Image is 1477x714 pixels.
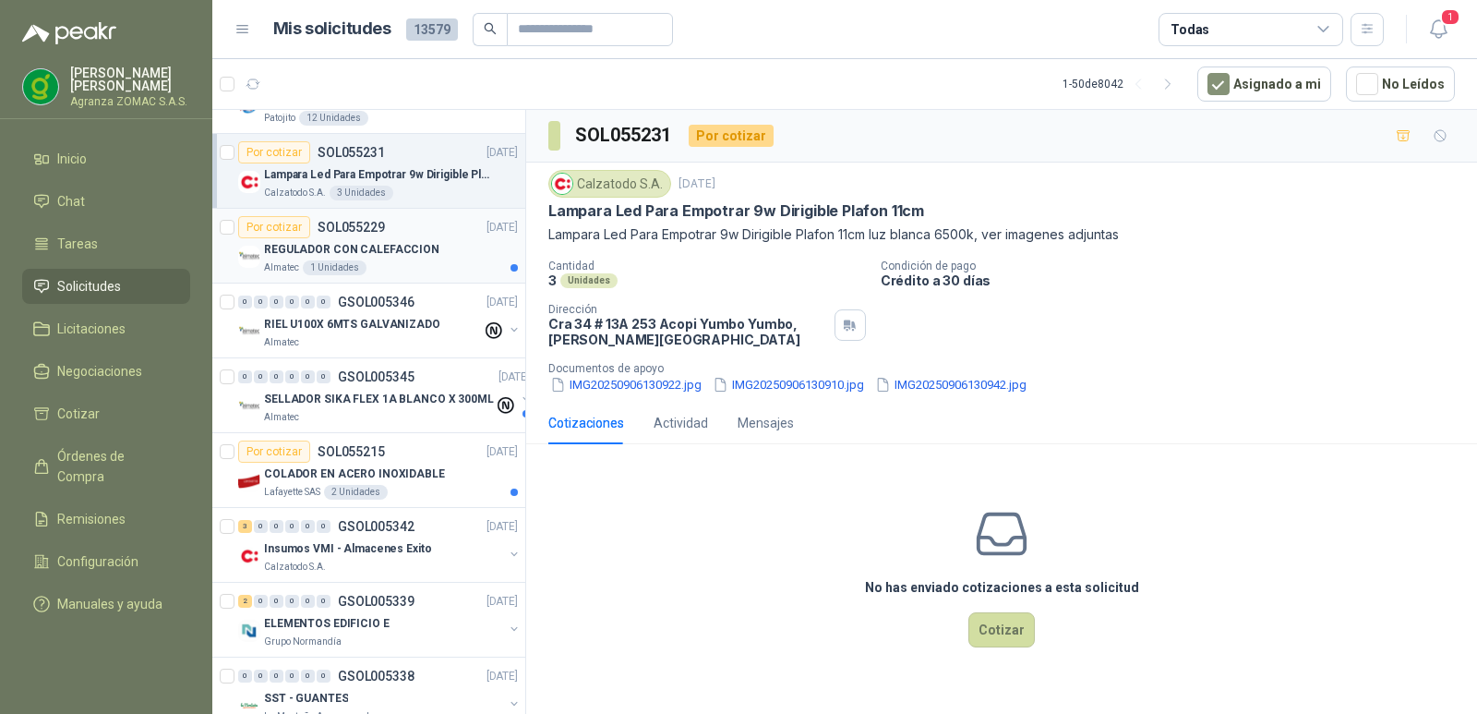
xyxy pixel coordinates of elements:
span: Configuración [57,551,138,572]
div: 1 - 50 de 8042 [1063,69,1183,99]
img: Company Logo [238,395,260,418]
div: 0 [254,296,268,309]
p: [DATE] [486,668,518,685]
h3: SOL055231 [575,121,674,150]
img: Company Logo [238,171,260,193]
a: Licitaciones [22,311,190,346]
p: [DATE] [486,144,518,162]
span: Solicitudes [57,276,121,296]
p: GSOL005338 [338,670,414,683]
div: 0 [285,296,299,309]
p: Calzatodo S.A. [264,186,326,200]
p: Grupo Normandía [264,635,342,649]
span: Cotizar [57,404,100,424]
p: ELEMENTOS EDIFICIO E [264,615,390,633]
p: Dirección [548,303,827,316]
div: 2 [238,595,252,608]
div: 0 [270,520,283,533]
span: Chat [57,191,85,212]
p: Lampara Led Para Empotrar 9w Dirigible Plafon 11cm [264,166,494,184]
p: Calzatodo S.A. [264,560,326,575]
p: Almatec [264,335,299,350]
p: GSOL005345 [338,370,414,383]
a: Órdenes de Compra [22,439,190,494]
span: Órdenes de Compra [57,446,173,487]
p: COLADOR EN ACERO INOXIDABLE [264,466,445,483]
a: 3 0 0 0 0 0 GSOL005342[DATE] Company LogoInsumos VMI - Almacenes ExitoCalzatodo S.A. [238,515,522,575]
div: Por cotizar [238,441,310,463]
a: Tareas [22,226,190,261]
div: Unidades [560,273,618,288]
p: SOL055231 [318,146,385,159]
p: GSOL005339 [338,595,414,608]
p: Condición de pago [881,260,1470,272]
p: [DATE] [486,219,518,236]
a: Chat [22,184,190,219]
p: [DATE] [486,518,518,536]
p: [DATE] [486,294,518,311]
p: SST - GUANTES [264,690,348,708]
p: [PERSON_NAME] [PERSON_NAME] [70,67,190,92]
button: No Leídos [1346,67,1455,102]
a: Solicitudes [22,269,190,304]
a: Inicio [22,141,190,176]
span: search [484,22,497,35]
div: Por cotizar [238,141,310,163]
div: 0 [270,670,283,683]
a: Por cotizarSOL055229[DATE] Company LogoREGULADOR CON CALEFACCIONAlmatec1 Unidades [212,209,525,284]
div: 0 [270,296,283,309]
div: Por cotizar [238,216,310,238]
p: GSOL005342 [338,520,414,533]
div: 0 [254,370,268,383]
div: 1 Unidades [303,260,366,275]
p: Lampara Led Para Empotrar 9w Dirigible Plafon 11cm luz blanca 6500k, ver imagenes adjuntas [548,224,1455,245]
p: Patojito [264,111,295,126]
p: [DATE] [678,175,715,193]
p: GSOL005346 [338,296,414,309]
p: Insumos VMI - Almacenes Exito [264,540,432,558]
img: Company Logo [552,174,572,194]
div: 0 [301,370,315,383]
p: Agranza ZOMAC S.A.S. [70,96,190,107]
div: 0 [238,370,252,383]
p: [DATE] [486,593,518,611]
button: Asignado a mi [1197,67,1331,102]
span: 13579 [406,18,458,41]
button: IMG20250906130922.jpg [548,375,703,394]
div: Cotizaciones [548,413,624,433]
p: REGULADOR CON CALEFACCION [264,241,439,259]
a: Manuales y ayuda [22,587,190,622]
div: 0 [301,296,315,309]
img: Company Logo [238,620,260,642]
div: Todas [1171,19,1209,40]
span: Negociaciones [57,361,142,381]
p: Almatec [264,260,299,275]
a: Por cotizarSOL055215[DATE] Company LogoCOLADOR EN ACERO INOXIDABLELafayette SAS2 Unidades [212,433,525,508]
span: Tareas [57,234,98,254]
div: 0 [317,520,330,533]
span: 1 [1440,8,1460,26]
div: Mensajes [738,413,794,433]
p: Crédito a 30 días [881,272,1470,288]
a: Remisiones [22,502,190,537]
p: Lampara Led Para Empotrar 9w Dirigible Plafon 11cm [548,201,924,221]
div: 0 [238,296,252,309]
div: 0 [301,520,315,533]
img: Company Logo [238,246,260,268]
img: Company Logo [23,69,58,104]
p: [DATE] [498,369,530,386]
p: SOL055229 [318,221,385,234]
button: 1 [1422,13,1455,46]
div: 0 [254,670,268,683]
div: 0 [254,595,268,608]
div: Por cotizar [689,125,774,147]
a: 2 0 0 0 0 0 GSOL005339[DATE] Company LogoELEMENTOS EDIFICIO EGrupo Normandía [238,590,522,649]
span: Inicio [57,149,87,169]
a: 0 0 0 0 0 0 GSOL005345[DATE] Company LogoSELLADOR SIKA FLEX 1A BLANCO X 300MLAlmatec [238,366,534,425]
div: 0 [285,670,299,683]
div: 0 [285,595,299,608]
div: 0 [254,520,268,533]
h1: Mis solicitudes [273,16,391,42]
div: 0 [301,670,315,683]
p: SOL055215 [318,445,385,458]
